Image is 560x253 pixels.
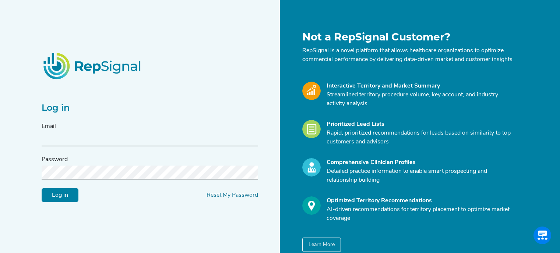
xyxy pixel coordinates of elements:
img: Leads_Icon.28e8c528.svg [302,120,321,138]
div: Interactive Territory and Market Summary [327,82,514,90]
div: Optimized Territory Recommendations [327,196,514,205]
label: Password [42,155,68,164]
img: Profile_Icon.739e2aba.svg [302,158,321,177]
img: Market_Icon.a700a4ad.svg [302,82,321,100]
img: RepSignalLogo.20539ed3.png [34,44,151,88]
a: Reset My Password [207,192,258,198]
button: Learn More [302,238,341,252]
p: AI-driven recommendations for territory placement to optimize market coverage [327,205,514,223]
h2: Log in [42,103,258,113]
p: Detailed practice information to enable smart prospecting and relationship building [327,167,514,185]
input: Log in [42,188,78,202]
img: Optimize_Icon.261f85db.svg [302,196,321,215]
div: Comprehensive Clinician Profiles [327,158,514,167]
label: Email [42,122,56,131]
p: Rapid, prioritized recommendations for leads based on similarity to top customers and advisors [327,129,514,146]
p: RepSignal is a novel platform that allows healthcare organizations to optimize commercial perform... [302,46,514,64]
p: Streamlined territory procedure volume, key account, and industry activity analysis [327,90,514,108]
h1: Not a RepSignal Customer? [302,31,514,43]
div: Prioritized Lead Lists [327,120,514,129]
